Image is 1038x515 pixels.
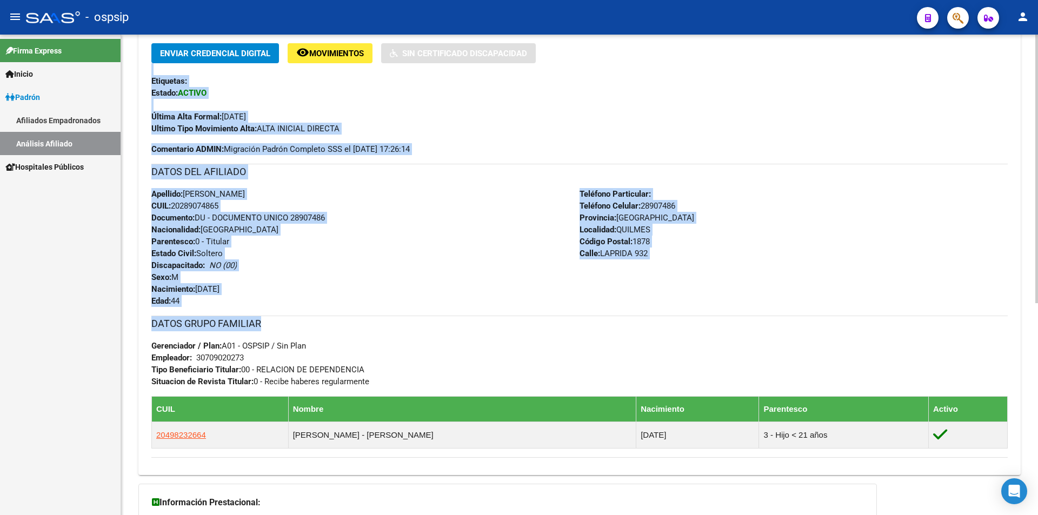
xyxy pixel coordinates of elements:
strong: Ultimo Tipo Movimiento Alta: [151,124,257,133]
span: M [151,272,178,282]
td: 3 - Hijo < 21 años [759,422,929,448]
mat-icon: menu [9,10,22,23]
h3: DATOS DEL AFILIADO [151,164,1008,179]
div: 30709020273 [196,352,244,364]
span: [PERSON_NAME] [151,189,245,199]
strong: Documento: [151,213,195,223]
strong: Edad: [151,296,171,306]
strong: Parentesco: [151,237,195,246]
span: 00 - RELACION DE DEPENDENCIA [151,365,364,374]
strong: Teléfono Particular: [580,189,651,199]
th: Parentesco [759,396,929,422]
th: Activo [929,396,1008,422]
strong: Gerenciador / Plan: [151,341,222,351]
strong: Localidad: [580,225,616,235]
strong: Provincia: [580,213,616,223]
th: CUIL [152,396,289,422]
div: Open Intercom Messenger [1001,478,1027,504]
span: QUILMES [580,225,650,235]
span: [GEOGRAPHIC_DATA] [151,225,278,235]
span: [DATE] [151,284,219,294]
strong: CUIL: [151,201,171,211]
mat-icon: remove_red_eye [296,46,309,59]
h3: DATOS GRUPO FAMILIAR [151,316,1008,331]
span: 44 [151,296,179,306]
span: 0 - Titular [151,237,229,246]
strong: ACTIVO [178,88,207,98]
th: Nombre [288,396,636,422]
strong: Empleador: [151,353,192,363]
h3: Información Prestacional: [152,495,863,510]
strong: Última Alta Formal: [151,112,222,122]
strong: Estado: [151,88,178,98]
span: Movimientos [309,49,364,58]
strong: Nacimiento: [151,284,195,294]
span: 0 - Recibe haberes regularmente [151,377,369,386]
span: - ospsip [85,5,129,29]
strong: Tipo Beneficiario Titular: [151,365,241,374]
span: [DATE] [151,112,246,122]
span: Hospitales Públicos [5,161,84,173]
span: Sin Certificado Discapacidad [402,49,527,58]
span: 20498232664 [156,430,206,439]
th: Nacimiento [636,396,759,422]
strong: Situacion de Revista Titular: [151,377,254,386]
span: [GEOGRAPHIC_DATA] [580,213,694,223]
strong: Estado Civil: [151,249,196,258]
button: Enviar Credencial Digital [151,43,279,63]
span: 28907486 [580,201,675,211]
strong: Apellido: [151,189,183,199]
strong: Calle: [580,249,600,258]
span: A01 - OSPSIP / Sin Plan [151,341,306,351]
span: ALTA INICIAL DIRECTA [151,124,340,133]
strong: Sexo: [151,272,171,282]
span: Padrón [5,91,40,103]
strong: Comentario ADMIN: [151,144,224,154]
span: Enviar Credencial Digital [160,49,270,58]
span: LAPRIDA 932 [580,249,648,258]
strong: Etiquetas: [151,76,187,86]
mat-icon: person [1016,10,1029,23]
button: Sin Certificado Discapacidad [381,43,536,63]
span: DU - DOCUMENTO UNICO 28907486 [151,213,325,223]
button: Movimientos [288,43,372,63]
strong: Nacionalidad: [151,225,201,235]
i: NO (00) [209,260,237,270]
td: [DATE] [636,422,759,448]
strong: Código Postal: [580,237,633,246]
span: 1878 [580,237,650,246]
span: Inicio [5,68,33,80]
span: Migración Padrón Completo SSS el [DATE] 17:26:14 [151,143,410,155]
span: 20289074865 [151,201,218,211]
span: Soltero [151,249,223,258]
strong: Discapacitado: [151,260,205,270]
span: Firma Express [5,45,62,57]
td: [PERSON_NAME] - [PERSON_NAME] [288,422,636,448]
strong: Teléfono Celular: [580,201,641,211]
